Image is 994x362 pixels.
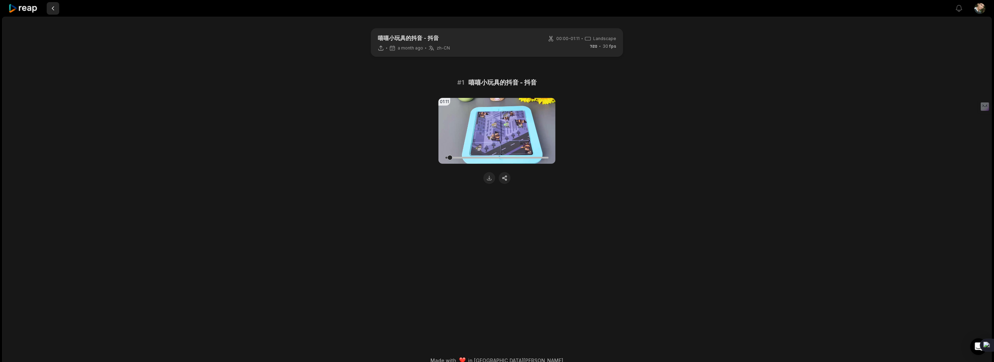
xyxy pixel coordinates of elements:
span: 00:00 - 01:11 [556,36,580,42]
div: Open Intercom Messenger [970,338,987,355]
span: fps [609,44,616,49]
span: 30 [603,43,616,49]
span: zh-CN [437,45,450,51]
p: 嘻嘻小玩具的抖音 - 抖音 [378,34,450,42]
span: 嘻嘻小玩具的抖音 - 抖音 [468,78,537,87]
video: Your browser does not support mp4 format. [438,98,556,164]
span: a month ago [398,45,423,51]
span: # 1 [457,78,464,87]
span: Landscape [593,36,616,42]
